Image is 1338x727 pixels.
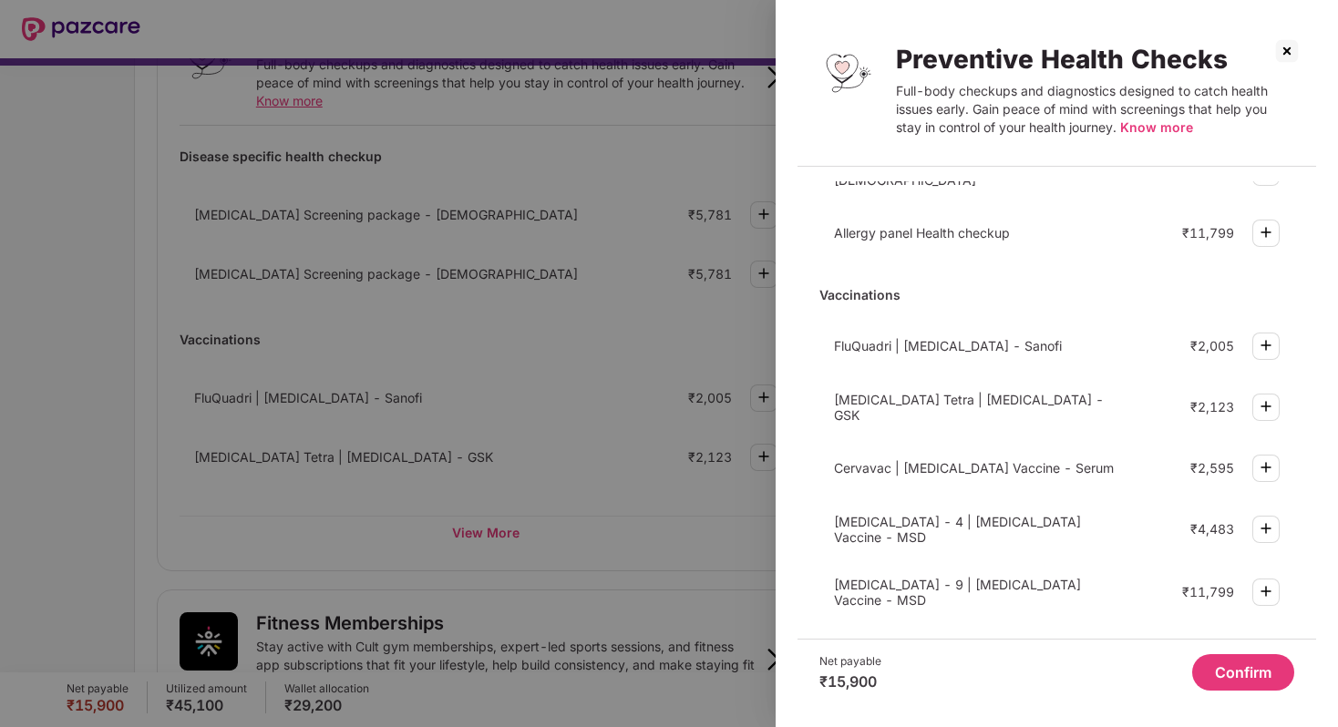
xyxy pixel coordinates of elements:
[1190,399,1234,415] div: ₹2,123
[1255,456,1277,478] img: svg+xml;base64,PHN2ZyBpZD0iUGx1cy0zMngzMiIgeG1sbnM9Imh0dHA6Ly93d3cudzMub3JnLzIwMDAvc3ZnIiB3aWR0aD...
[1192,654,1294,691] button: Confirm
[819,279,1294,311] div: Vaccinations
[1190,460,1234,476] div: ₹2,595
[1182,584,1234,599] div: ₹11,799
[1255,334,1277,356] img: svg+xml;base64,PHN2ZyBpZD0iUGx1cy0zMngzMiIgeG1sbnM9Imh0dHA6Ly93d3cudzMub3JnLzIwMDAvc3ZnIiB3aWR0aD...
[1190,338,1234,353] div: ₹2,005
[819,654,881,669] div: Net payable
[1255,580,1277,602] img: svg+xml;base64,PHN2ZyBpZD0iUGx1cy0zMngzMiIgeG1sbnM9Imh0dHA6Ly93d3cudzMub3JnLzIwMDAvc3ZnIiB3aWR0aD...
[834,225,1010,241] span: Allergy panel Health checkup
[1255,221,1277,243] img: svg+xml;base64,PHN2ZyBpZD0iUGx1cy0zMngzMiIgeG1sbnM9Imh0dHA6Ly93d3cudzMub3JnLzIwMDAvc3ZnIiB3aWR0aD...
[896,44,1294,75] div: Preventive Health Checks
[834,514,1081,545] span: [MEDICAL_DATA] - 4 | [MEDICAL_DATA] Vaccine - MSD
[1182,225,1234,241] div: ₹11,799
[834,460,1114,476] span: Cervavac | [MEDICAL_DATA] Vaccine - Serum
[1255,395,1277,417] img: svg+xml;base64,PHN2ZyBpZD0iUGx1cy0zMngzMiIgeG1sbnM9Imh0dHA6Ly93d3cudzMub3JnLzIwMDAvc3ZnIiB3aWR0aD...
[834,577,1081,608] span: [MEDICAL_DATA] - 9 | [MEDICAL_DATA] Vaccine - MSD
[1272,36,1302,66] img: svg+xml;base64,PHN2ZyBpZD0iQ3Jvc3MtMzJ4MzIiIHhtbG5zPSJodHRwOi8vd3d3LnczLm9yZy8yMDAwL3N2ZyIgd2lkdG...
[819,672,881,691] div: ₹15,900
[1255,517,1277,539] img: svg+xml;base64,PHN2ZyBpZD0iUGx1cy0zMngzMiIgeG1sbnM9Imh0dHA6Ly93d3cudzMub3JnLzIwMDAvc3ZnIiB3aWR0aD...
[834,392,1104,423] span: [MEDICAL_DATA] Tetra | [MEDICAL_DATA] - GSK
[834,338,1062,353] span: FluQuadri | [MEDICAL_DATA] - Sanofi
[1190,521,1234,537] div: ₹4,483
[896,82,1294,137] div: Full-body checkups and diagnostics designed to catch health issues early. Gain peace of mind with...
[1120,119,1193,135] span: Know more
[819,44,878,102] img: Preventive Health Checks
